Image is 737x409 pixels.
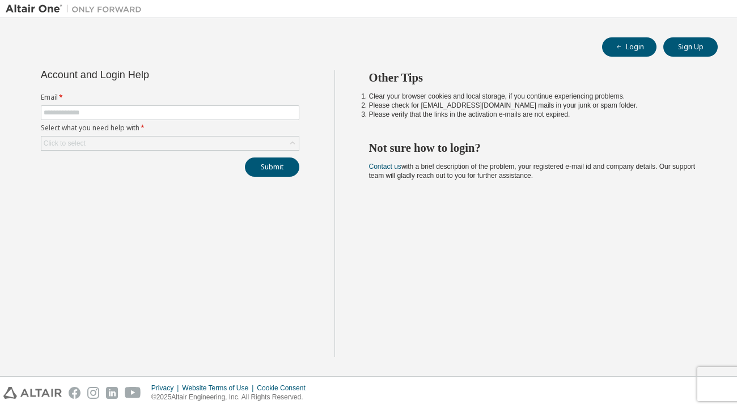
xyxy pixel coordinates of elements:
div: Website Terms of Use [182,384,257,393]
li: Please verify that the links in the activation e-mails are not expired. [369,110,698,119]
button: Sign Up [663,37,718,57]
li: Please check for [EMAIL_ADDRESS][DOMAIN_NAME] mails in your junk or spam folder. [369,101,698,110]
div: Click to select [41,137,299,150]
span: with a brief description of the problem, your registered e-mail id and company details. Our suppo... [369,163,696,180]
img: linkedin.svg [106,387,118,399]
div: Click to select [44,139,86,148]
a: Contact us [369,163,401,171]
img: youtube.svg [125,387,141,399]
div: Privacy [151,384,182,393]
li: Clear your browser cookies and local storage, if you continue experiencing problems. [369,92,698,101]
div: Account and Login Help [41,70,248,79]
img: instagram.svg [87,387,99,399]
button: Submit [245,157,299,177]
h2: Not sure how to login? [369,140,698,155]
img: Altair One [6,3,147,15]
h2: Other Tips [369,70,698,85]
img: altair_logo.svg [3,387,62,399]
label: Select what you need help with [41,123,299,133]
button: Login [602,37,656,57]
label: Email [41,93,299,102]
div: Cookie Consent [257,384,312,393]
img: facebook.svg [69,387,81,399]
p: © 2025 Altair Engineering, Inc. All Rights Reserved. [151,393,312,402]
